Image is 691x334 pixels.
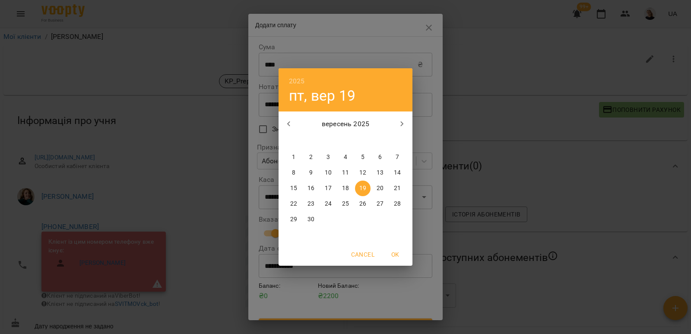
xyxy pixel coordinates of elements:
button: 25 [338,196,353,212]
p: 18 [342,184,349,193]
p: 19 [359,184,366,193]
span: чт [338,137,353,145]
button: 21 [390,181,405,196]
p: 15 [290,184,297,193]
p: 16 [307,184,314,193]
p: 7 [396,153,399,162]
span: вт [303,137,319,145]
span: ср [320,137,336,145]
button: 11 [338,165,353,181]
button: 4 [338,150,353,165]
button: 6 [372,150,388,165]
button: 7 [390,150,405,165]
p: 1 [292,153,295,162]
p: 5 [361,153,365,162]
button: 30 [303,212,319,227]
button: 29 [286,212,301,227]
button: 19 [355,181,371,196]
button: Cancel [348,247,378,262]
button: 20 [372,181,388,196]
button: 8 [286,165,301,181]
span: пт [355,137,371,145]
button: 18 [338,181,353,196]
button: 2025 [289,75,305,87]
p: 25 [342,200,349,208]
p: 11 [342,169,349,177]
button: 14 [390,165,405,181]
button: 24 [320,196,336,212]
button: 22 [286,196,301,212]
button: 16 [303,181,319,196]
button: 10 [320,165,336,181]
p: 12 [359,169,366,177]
button: 17 [320,181,336,196]
p: 22 [290,200,297,208]
button: 26 [355,196,371,212]
p: 27 [377,200,384,208]
span: Cancel [351,249,374,260]
p: 17 [325,184,332,193]
p: 20 [377,184,384,193]
button: 15 [286,181,301,196]
button: 12 [355,165,371,181]
button: 13 [372,165,388,181]
button: 2 [303,150,319,165]
p: 28 [394,200,401,208]
button: OK [381,247,409,262]
button: 5 [355,150,371,165]
button: 3 [320,150,336,165]
p: 14 [394,169,401,177]
p: 29 [290,215,297,224]
p: 10 [325,169,332,177]
p: 26 [359,200,366,208]
span: пн [286,137,301,145]
p: 3 [326,153,330,162]
span: OK [385,249,406,260]
button: пт, вер 19 [289,87,355,105]
p: 23 [307,200,314,208]
p: 6 [378,153,382,162]
button: 23 [303,196,319,212]
p: 24 [325,200,332,208]
p: 13 [377,169,384,177]
button: 1 [286,150,301,165]
p: 2 [309,153,313,162]
span: сб [372,137,388,145]
span: нд [390,137,405,145]
p: 30 [307,215,314,224]
button: 9 [303,165,319,181]
p: 4 [344,153,347,162]
p: 9 [309,169,313,177]
p: вересень 2025 [299,119,392,129]
button: 27 [372,196,388,212]
p: 8 [292,169,295,177]
p: 21 [394,184,401,193]
button: 28 [390,196,405,212]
